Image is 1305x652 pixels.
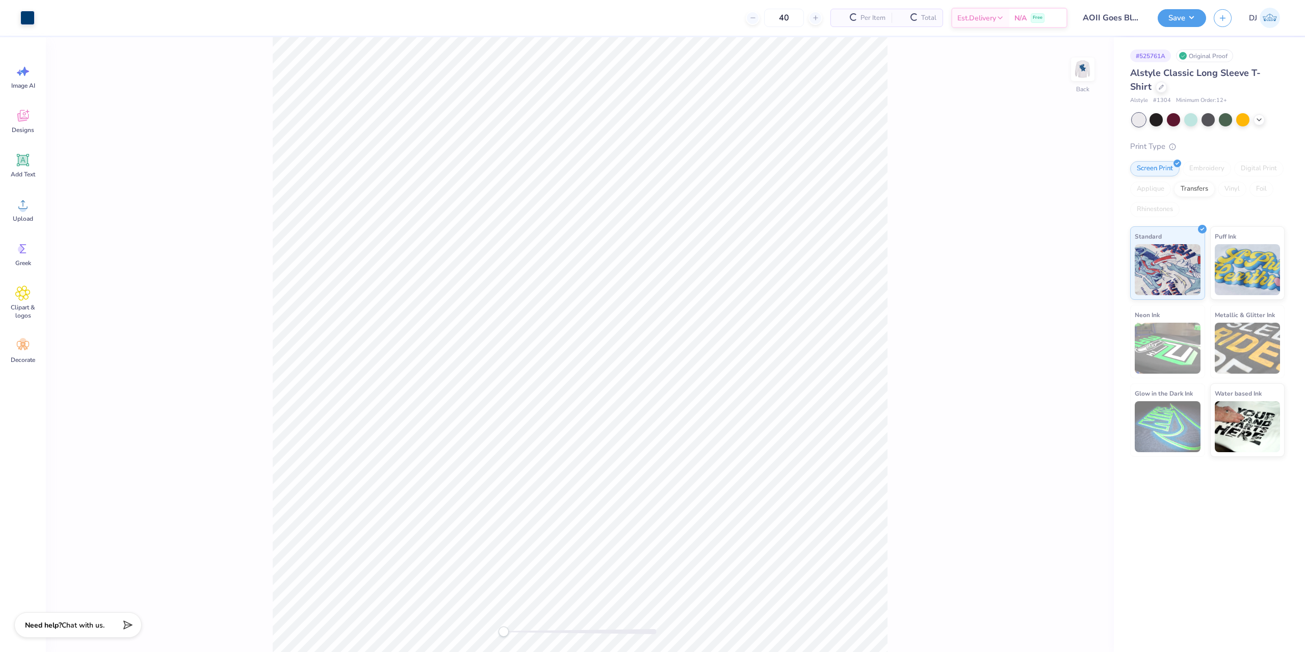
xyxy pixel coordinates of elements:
[13,215,33,223] span: Upload
[860,13,885,23] span: Per Item
[1135,309,1160,320] span: Neon Ink
[1215,309,1275,320] span: Metallic & Glitter Ink
[1153,96,1171,105] span: # 1304
[1218,181,1246,197] div: Vinyl
[15,259,31,267] span: Greek
[1183,161,1231,176] div: Embroidery
[11,82,35,90] span: Image AI
[1215,401,1281,452] img: Water based Ink
[957,13,996,23] span: Est. Delivery
[1215,388,1262,399] span: Water based Ink
[1130,161,1180,176] div: Screen Print
[1130,202,1180,217] div: Rhinestones
[1076,85,1089,94] div: Back
[1130,49,1171,62] div: # 525761A
[62,620,105,630] span: Chat with us.
[764,9,804,27] input: – –
[6,303,40,320] span: Clipart & logos
[1135,323,1200,374] img: Neon Ink
[25,620,62,630] strong: Need help?
[11,170,35,178] span: Add Text
[1249,181,1273,197] div: Foil
[1135,401,1200,452] img: Glow in the Dark Ink
[1158,9,1206,27] button: Save
[1135,244,1200,295] img: Standard
[1249,12,1257,24] span: DJ
[11,356,35,364] span: Decorate
[1130,67,1261,93] span: Alstyle Classic Long Sleeve T-Shirt
[1215,323,1281,374] img: Metallic & Glitter Ink
[1244,8,1285,28] a: DJ
[1215,244,1281,295] img: Puff Ink
[1130,181,1171,197] div: Applique
[1234,161,1284,176] div: Digital Print
[1135,388,1193,399] span: Glow in the Dark Ink
[1174,181,1215,197] div: Transfers
[1176,96,1227,105] span: Minimum Order: 12 +
[1176,49,1233,62] div: Original Proof
[1014,13,1027,23] span: N/A
[921,13,936,23] span: Total
[1215,231,1236,242] span: Puff Ink
[499,627,509,637] div: Accessibility label
[1135,231,1162,242] span: Standard
[1033,14,1042,21] span: Free
[1130,96,1148,105] span: Alstyle
[1260,8,1280,28] img: Danyl Jon Ferrer
[1130,141,1285,152] div: Print Type
[1075,8,1150,28] input: Untitled Design
[1073,59,1093,80] img: Back
[12,126,34,134] span: Designs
